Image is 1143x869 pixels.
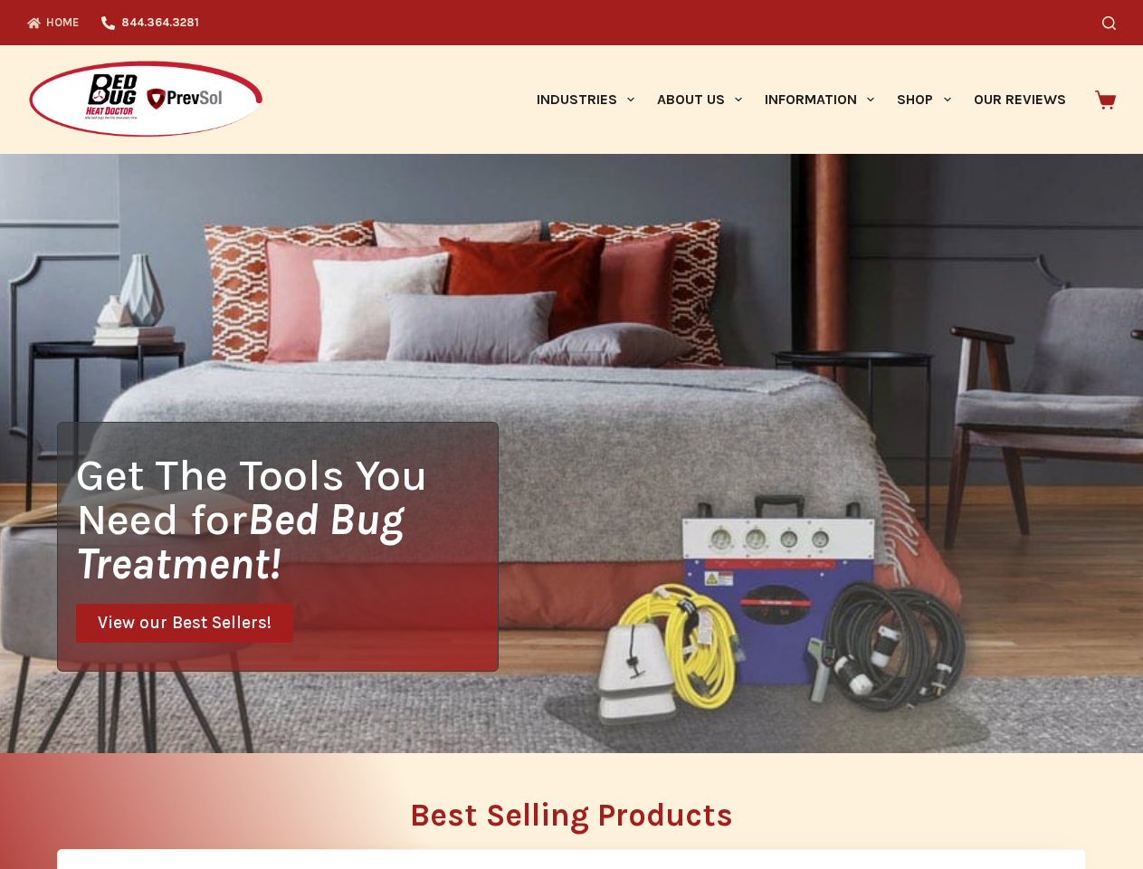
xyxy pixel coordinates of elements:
i: Bed Bug Treatment! [76,493,404,589]
a: View our Best Sellers! [76,604,293,643]
a: Industries [525,45,645,154]
h1: Get The Tools You Need for [76,453,498,586]
a: Our Reviews [962,45,1077,154]
button: Search [1102,16,1116,30]
a: Shop [886,45,962,154]
h2: Best Selling Products [57,799,1086,831]
a: About Us [645,45,753,154]
nav: Primary [525,45,1077,154]
a: Information [754,45,886,154]
img: Prevsol/Bed Bug Heat Doctor [27,60,264,140]
span: View our Best Sellers! [98,615,271,632]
